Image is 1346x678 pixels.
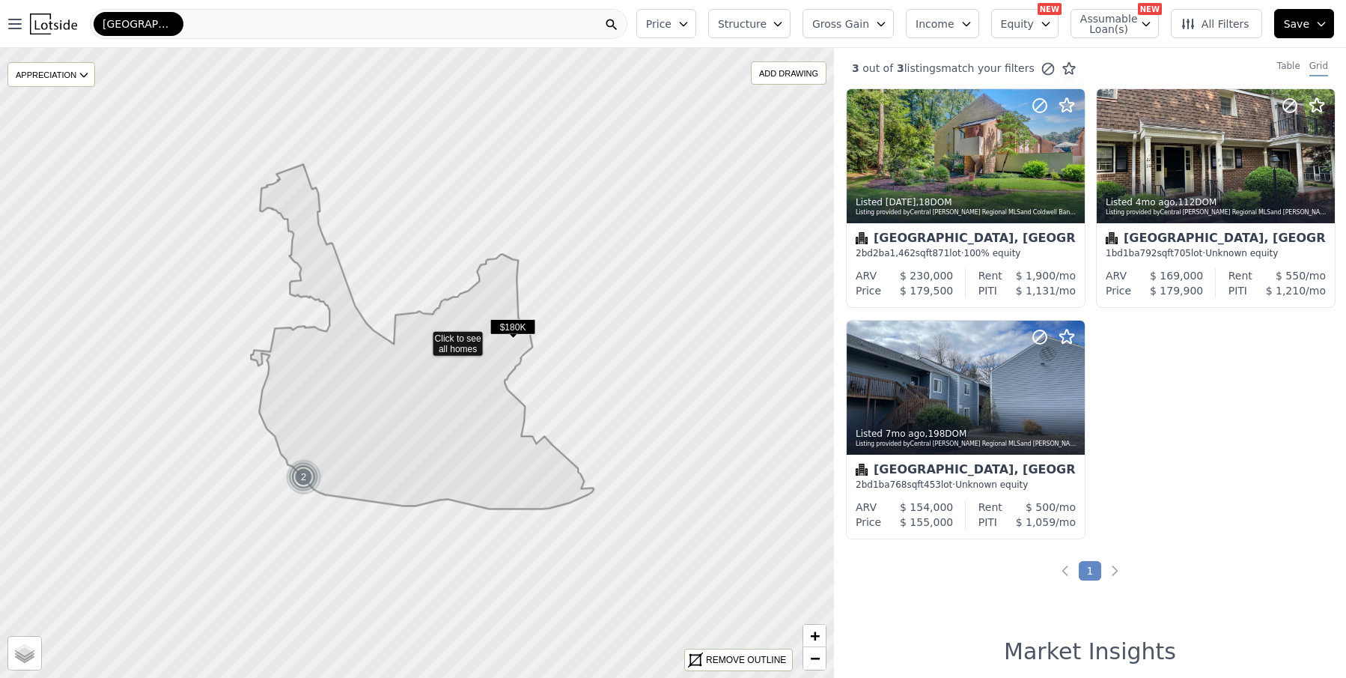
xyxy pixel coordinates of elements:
time: 2025-06-01 05:00 [1136,197,1175,208]
button: Income [906,9,979,38]
span: $ 155,000 [900,516,953,528]
span: Income [916,16,954,31]
a: Zoom out [803,647,826,670]
div: REMOVE OUTLINE [706,653,786,667]
div: NEW [1038,3,1062,15]
span: $180K [490,319,536,335]
div: ARV [856,268,877,283]
div: /mo [1247,283,1326,298]
a: Zoom in [803,625,826,647]
span: $ 154,000 [900,501,953,513]
div: Listed , 112 DOM [1106,196,1327,208]
div: Price [856,515,881,530]
span: 1,462 [890,248,916,258]
div: /mo [1002,500,1076,515]
button: Price [636,9,696,38]
span: $ 550 [1276,270,1306,282]
span: Assumable Loan(s) [1080,13,1128,34]
span: 3 [893,62,904,74]
div: /mo [997,515,1076,530]
span: match your filters [941,61,1035,76]
span: Structure [718,16,766,31]
div: PITI [978,515,997,530]
a: Listed [DATE],18DOMListing provided byCentral [PERSON_NAME] Regional MLSand Coldwell Banker Tradi... [846,88,1084,308]
div: ADD DRAWING [752,62,826,84]
div: Listing provided by Central [PERSON_NAME] Regional MLS and [PERSON_NAME] Realty [856,440,1077,449]
div: out of listings [834,61,1077,76]
div: ARV [1106,268,1127,283]
span: All Filters [1181,16,1249,31]
time: 2025-03-07 13:29 [886,429,925,439]
a: Next page [1107,563,1122,578]
span: Price [646,16,672,31]
ul: Pagination [834,563,1346,578]
div: Table [1277,60,1300,76]
a: Page 1 is your current page [1079,561,1102,581]
span: [GEOGRAPHIC_DATA] [103,16,174,31]
button: Equity [991,9,1059,38]
a: Previous page [1058,563,1073,578]
div: 2 bd 2 ba sqft lot · 100% equity [856,247,1076,259]
span: $ 1,210 [1266,285,1306,297]
a: Listed 7mo ago,198DOMListing provided byCentral [PERSON_NAME] Regional MLSand [PERSON_NAME] Realt... [846,320,1084,539]
a: Layers [8,637,41,670]
span: Save [1284,16,1309,31]
span: 705 [1174,248,1191,258]
div: [GEOGRAPHIC_DATA], [GEOGRAPHIC_DATA] [1106,232,1326,247]
span: 792 [1140,248,1157,258]
div: NEW [1138,3,1162,15]
span: 453 [924,479,941,490]
time: 2025-09-03 14:20 [886,197,916,208]
div: PITI [978,283,997,298]
button: Gross Gain [803,9,894,38]
div: ARV [856,500,877,515]
div: APPRECIATION [7,62,95,87]
div: 2 bd 1 ba sqft lot · Unknown equity [856,479,1076,491]
button: Structure [708,9,791,38]
span: $ 179,900 [1150,285,1203,297]
img: Lotside [30,13,77,34]
div: 1 bd 1 ba sqft lot · Unknown equity [1106,247,1326,259]
span: Equity [1001,16,1034,31]
div: /mo [1002,268,1076,283]
div: /mo [1252,268,1326,283]
span: 871 [932,248,949,258]
span: $ 179,500 [900,285,953,297]
div: [GEOGRAPHIC_DATA], [GEOGRAPHIC_DATA] [856,232,1076,247]
div: Listed , 18 DOM [856,196,1077,208]
div: Listed , 198 DOM [856,428,1077,440]
span: $ 230,000 [900,270,953,282]
div: Rent [978,500,1002,515]
span: $ 1,131 [1016,285,1056,297]
span: $ 1,900 [1016,270,1056,282]
div: Price [856,283,881,298]
div: /mo [997,283,1076,298]
button: Assumable Loan(s) [1071,9,1159,38]
button: Save [1274,9,1334,38]
img: g1.png [286,459,323,495]
div: $180K [490,319,536,341]
div: Price [1106,283,1131,298]
div: Listing provided by Central [PERSON_NAME] Regional MLS and [PERSON_NAME] & Assoc [PERSON_NAME] [1106,208,1327,217]
img: Condominium [856,464,868,476]
div: Grid [1309,60,1328,76]
div: PITI [1228,283,1247,298]
span: 3 [852,62,859,74]
span: 768 [890,479,907,490]
div: [GEOGRAPHIC_DATA], [GEOGRAPHIC_DATA] [856,464,1076,479]
img: Condominium [1106,232,1118,244]
a: Listed 4mo ago,112DOMListing provided byCentral [PERSON_NAME] Regional MLSand [PERSON_NAME] & Ass... [1096,88,1334,308]
span: $ 1,059 [1016,516,1056,528]
h1: Market Insights [1004,638,1176,665]
div: Listing provided by Central [PERSON_NAME] Regional MLS and Coldwell Banker Traditions [856,208,1077,217]
span: − [810,649,820,668]
button: All Filters [1171,9,1262,38]
span: + [810,626,820,645]
div: Rent [1228,268,1252,283]
div: 2 [286,459,322,495]
div: Rent [978,268,1002,283]
span: $ 169,000 [1150,270,1203,282]
img: Condominium [856,232,868,244]
span: $ 500 [1026,501,1056,513]
span: Gross Gain [812,16,869,31]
